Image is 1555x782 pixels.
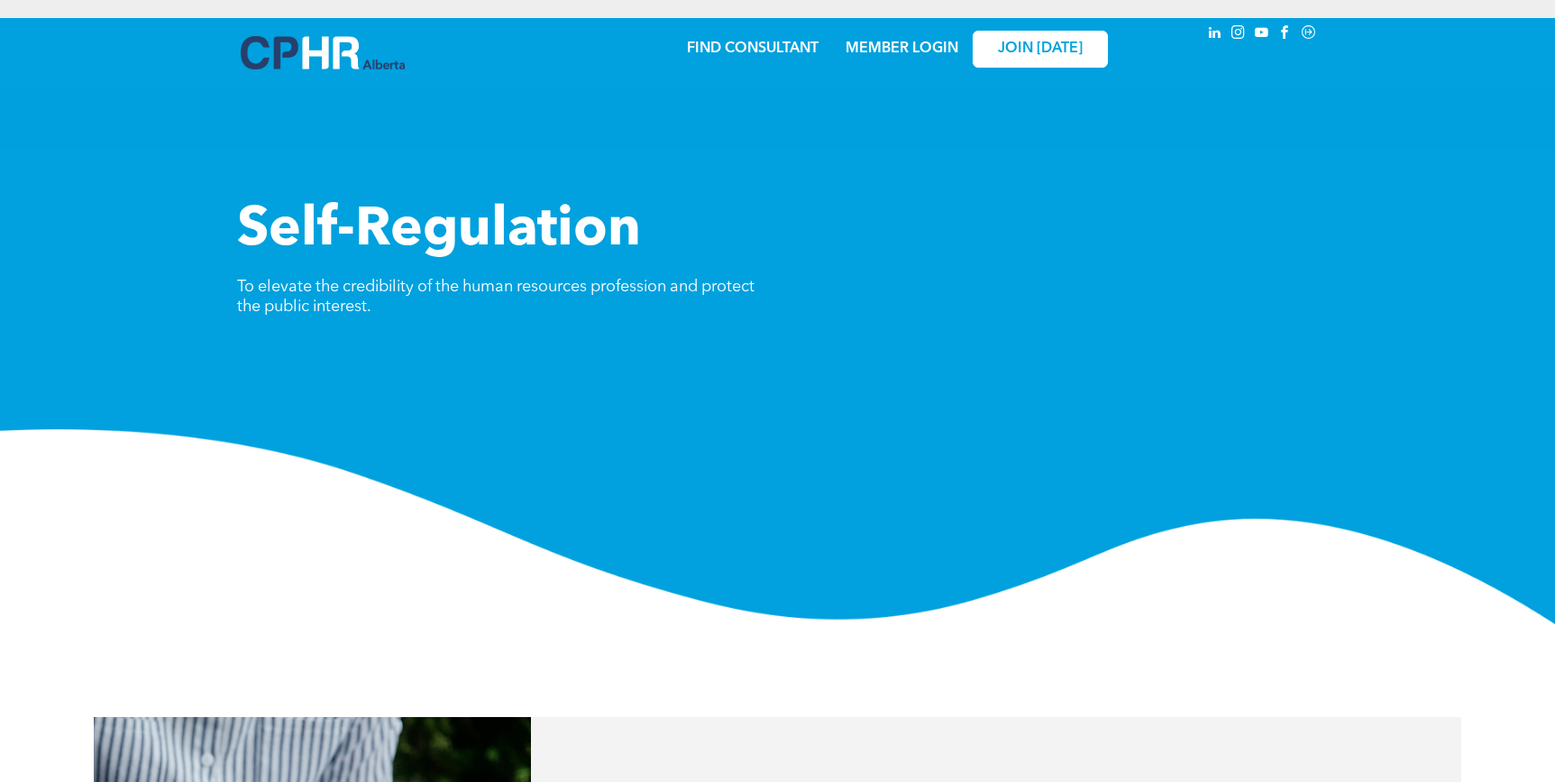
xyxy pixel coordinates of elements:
span: JOIN [DATE] [998,41,1083,58]
a: Social network [1299,23,1319,47]
a: JOIN [DATE] [973,31,1108,68]
a: facebook [1276,23,1295,47]
a: FIND CONSULTANT [687,41,819,56]
a: linkedin [1205,23,1225,47]
img: A blue and white logo for cp alberta [241,36,405,69]
a: youtube [1252,23,1272,47]
a: instagram [1229,23,1249,47]
span: Self-Regulation [237,204,641,258]
span: To elevate the credibility of the human resources profession and protect the public interest. [237,279,755,315]
a: MEMBER LOGIN [846,41,958,56]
